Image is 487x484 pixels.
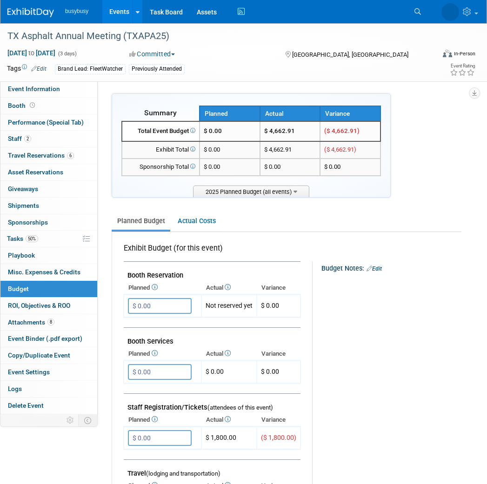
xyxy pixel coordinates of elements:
[257,413,300,426] th: Variance
[0,347,97,364] a: Copy/Duplicate Event
[261,434,296,441] span: ($ 1,800.00)
[450,64,475,68] div: Event Rating
[201,427,257,450] td: $ 1,800.00
[57,51,77,57] span: (3 days)
[126,146,195,154] div: Exhibit Total
[204,127,222,134] span: $ 0.00
[31,66,47,72] a: Edit
[200,106,260,121] th: Planned
[0,114,97,131] a: Performance (Special Tab)
[8,185,38,192] span: Giveaways
[24,135,31,142] span: 2
[204,163,220,170] span: $ 0.00
[201,413,257,426] th: Actual
[0,214,97,231] a: Sponsorships
[8,402,44,409] span: Delete Event
[124,413,201,426] th: Planned
[27,49,36,57] span: to
[0,247,97,264] a: Playbook
[146,470,220,477] span: (lodging and transportation)
[124,347,201,360] th: Planned
[7,8,54,17] img: ExhibitDay
[261,302,279,309] span: $ 0.00
[8,351,70,359] span: Copy/Duplicate Event
[261,368,279,375] span: $ 0.00
[144,108,177,117] span: Summary
[8,102,37,109] span: Booth
[260,121,320,141] td: $ 4,662.91
[8,85,60,93] span: Event Information
[0,364,97,380] a: Event Settings
[321,261,471,273] div: Budget Notes:
[47,318,54,325] span: 8
[0,398,97,414] a: Delete Event
[0,198,97,214] a: Shipments
[201,295,257,318] td: Not reserved yet
[0,98,97,114] a: Booth
[0,298,97,314] a: ROI, Objectives & ROO
[0,381,97,397] a: Logs
[126,127,195,136] div: Total Event Budget
[257,347,300,360] th: Variance
[7,64,47,74] td: Tags
[172,212,221,230] a: Actual Costs
[8,285,29,292] span: Budget
[324,127,360,134] span: ($ 4,662.91)
[8,202,39,209] span: Shipments
[443,50,452,57] img: Format-Inperson.png
[65,8,88,14] span: busybusy
[324,163,340,170] span: $ 0.00
[260,159,320,176] td: $ 0.00
[112,212,170,230] a: Planned Budget
[0,181,97,197] a: Giveaways
[129,64,185,74] div: Previously Attended
[8,302,70,309] span: ROI, Objectives & ROO
[0,131,97,147] a: Staff2
[7,49,56,57] span: [DATE] [DATE]
[403,48,475,62] div: Event Format
[201,361,257,384] td: $ 0.00
[201,347,257,360] th: Actual
[0,81,97,97] a: Event Information
[320,106,380,121] th: Variance
[124,281,201,294] th: Planned
[28,102,37,109] span: Booth not reserved yet
[126,163,195,172] div: Sponsorship Total
[292,51,408,58] span: [GEOGRAPHIC_DATA], [GEOGRAPHIC_DATA]
[124,262,300,282] td: Booth Reservation
[67,152,74,159] span: 6
[55,64,126,74] div: Brand Lead: FleetWatcher
[8,152,74,159] span: Travel Reservations
[124,328,300,348] td: Booth Services
[8,268,80,276] span: Misc. Expenses & Credits
[4,28,429,45] div: TX Asphalt Annual Meeting (TXAPA25)
[207,404,273,411] span: (attendees of this event)
[8,252,35,259] span: Playbook
[0,164,97,180] a: Asset Reservations
[0,147,97,164] a: Travel Reservations6
[8,318,54,326] span: Attachments
[324,146,356,153] span: ($ 4,662.91)
[0,231,97,247] a: Tasks50%
[8,135,31,142] span: Staff
[367,265,382,272] a: Edit
[8,168,63,176] span: Asset Reservations
[7,235,38,242] span: Tasks
[8,385,22,392] span: Logs
[62,414,79,426] td: Personalize Event Tab Strip
[124,394,300,414] td: Staff Registration/Tickets
[0,331,97,347] a: Event Binder (.pdf export)
[257,281,300,294] th: Variance
[193,186,309,197] span: 2025 Planned Budget (all events)
[8,219,48,226] span: Sponsorships
[454,50,475,57] div: In-Person
[441,3,459,21] img: Braden Gillespie
[124,460,300,480] td: Travel
[8,368,50,376] span: Event Settings
[79,414,98,426] td: Toggle Event Tabs
[201,281,257,294] th: Actual
[26,235,38,242] span: 50%
[0,264,97,280] a: Misc. Expenses & Credits
[204,146,220,153] span: $ 0.00
[260,106,320,121] th: Actual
